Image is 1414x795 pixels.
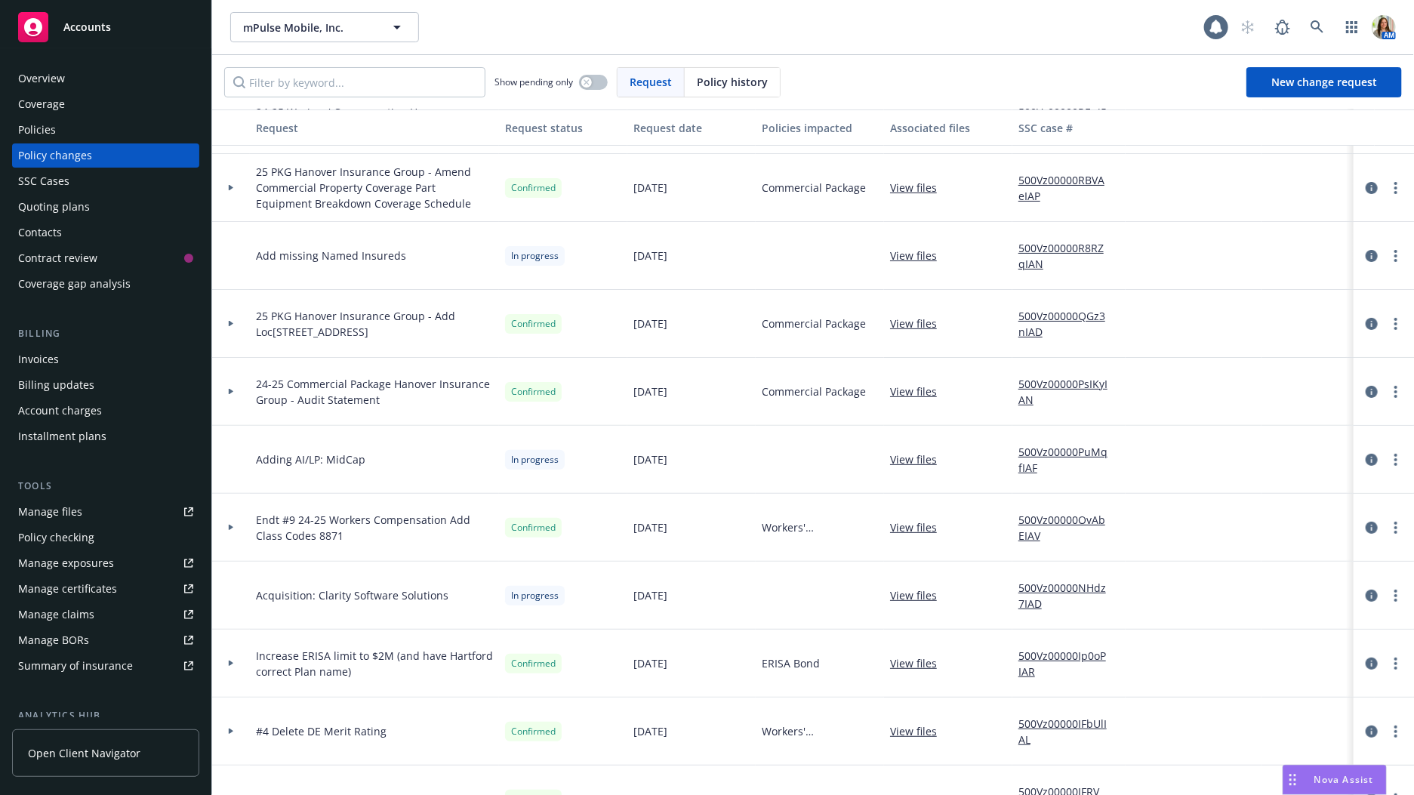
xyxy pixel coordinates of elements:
a: View files [890,248,949,263]
img: photo [1372,15,1396,39]
div: Toggle Row Expanded [212,358,250,426]
span: [DATE] [633,451,667,467]
span: Commercial Package [762,316,866,331]
button: SSC case # [1012,109,1126,146]
a: 500Vz00000RBVAeIAP [1018,172,1120,204]
span: Open Client Navigator [28,745,140,761]
a: more [1387,519,1405,537]
span: Confirmed [511,521,556,535]
div: Overview [18,66,65,91]
button: Associated files [884,109,1012,146]
a: SSC Cases [12,169,199,193]
span: Increase ERISA limit to $2M (and have Hartford correct Plan name) [256,648,493,679]
span: Adding AI/LP: MidCap [256,451,365,467]
div: Tools [12,479,199,494]
div: Policies [18,118,56,142]
div: Installment plans [18,424,106,448]
a: more [1387,315,1405,333]
button: Request date [627,109,756,146]
span: In progress [511,453,559,467]
span: Endt #9 24-25 Workers Compensation Add Class Codes 8871 [256,512,493,544]
a: more [1387,451,1405,469]
a: 500Vz00000Ip0oPIAR [1018,648,1120,679]
a: Contract review [12,246,199,270]
a: Manage files [12,500,199,524]
span: #4 Delete DE Merit Rating [256,723,387,739]
span: 24-25 Commercial Package Hanover Insurance Group - Audit Statement [256,376,493,408]
a: Installment plans [12,424,199,448]
div: Toggle Row Expanded [212,290,250,358]
span: Accounts [63,21,111,33]
a: 500Vz00000PsIKyIAN [1018,376,1120,408]
span: Commercial Package [762,180,866,196]
span: Policy history [697,74,768,90]
a: more [1387,587,1405,605]
span: [DATE] [633,655,667,671]
a: Report a Bug [1268,12,1298,42]
a: Switch app [1337,12,1367,42]
span: 25 PKG Hanover Insurance Group - Amend Commercial Property Coverage Part Equipment Breakdown Cove... [256,164,493,211]
a: circleInformation [1363,451,1381,469]
a: View files [890,723,949,739]
div: Request [256,120,493,136]
span: Acquisition: Clarity Software Solutions [256,587,448,603]
a: Search [1302,12,1332,42]
a: 500Vz00000IFbUlIAL [1018,716,1120,747]
div: Toggle Row Expanded [212,494,250,562]
span: [DATE] [633,180,667,196]
div: Account charges [18,399,102,423]
div: Policy checking [18,525,94,550]
div: Analytics hub [12,708,199,723]
button: mPulse Mobile, Inc. [230,12,419,42]
span: [DATE] [633,316,667,331]
span: Confirmed [511,657,556,670]
a: circleInformation [1363,587,1381,605]
div: SSC case # [1018,120,1120,136]
div: Contract review [18,246,97,270]
a: New change request [1246,67,1402,97]
a: Policies [12,118,199,142]
a: Manage BORs [12,628,199,652]
div: Toggle Row Expanded [212,630,250,698]
span: Workers' Compensation [762,723,878,739]
div: Policies impacted [762,120,878,136]
div: Request status [505,120,621,136]
span: Add missing Named Insureds [256,248,406,263]
a: Manage claims [12,602,199,627]
span: Show pending only [494,75,573,88]
div: Summary of insurance [18,654,133,678]
a: Start snowing [1233,12,1263,42]
a: 500Vz00000R8RZqIAN [1018,240,1120,272]
div: Toggle Row Expanded [212,698,250,766]
a: 500Vz00000OvAbEIAV [1018,512,1120,544]
span: Nova Assist [1314,773,1374,786]
button: Request status [499,109,627,146]
a: Manage exposures [12,551,199,575]
input: Filter by keyword... [224,67,485,97]
div: Toggle Row Expanded [212,222,250,290]
a: Contacts [12,220,199,245]
a: Overview [12,66,199,91]
span: [DATE] [633,384,667,399]
a: 500Vz00000QGz3nIAD [1018,308,1120,340]
div: Toggle Row Expanded [212,562,250,630]
div: Coverage [18,92,65,116]
span: In progress [511,589,559,602]
div: Coverage gap analysis [18,272,131,296]
span: Confirmed [511,181,556,195]
a: more [1387,247,1405,265]
a: View files [890,316,949,331]
a: Summary of insurance [12,654,199,678]
a: Manage certificates [12,577,199,601]
a: Billing updates [12,373,199,397]
div: Manage files [18,500,82,524]
a: 500Vz00000NHdz7IAD [1018,580,1120,612]
div: Invoices [18,347,59,371]
a: more [1387,723,1405,741]
button: Nova Assist [1283,765,1387,795]
span: mPulse Mobile, Inc. [243,20,374,35]
div: Toggle Row Expanded [212,426,250,494]
div: Associated files [890,120,1006,136]
a: Policy changes [12,143,199,168]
